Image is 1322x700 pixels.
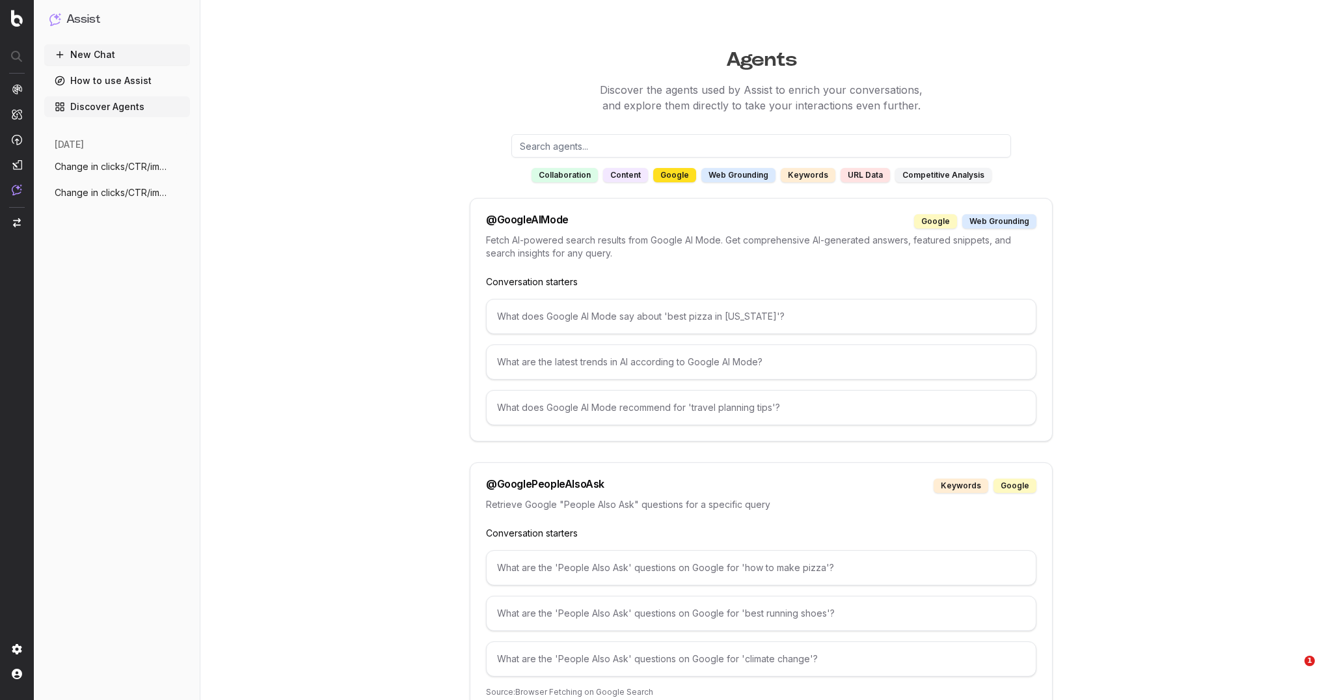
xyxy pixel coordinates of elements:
p: Conversation starters [486,527,1036,540]
h1: Assist [66,10,100,29]
img: Botify logo [11,10,23,27]
div: google [914,214,957,229]
img: Switch project [13,218,21,227]
div: What does Google AI Mode recommend for 'travel planning tips'? [486,390,1036,425]
button: Assist [49,10,185,29]
img: Activation [12,134,22,145]
input: Search agents... [511,134,1011,158]
div: web grounding [962,214,1036,229]
img: Studio [12,160,22,170]
img: Assist [12,184,22,195]
span: Change in clicks/CTR/impressions over la [55,186,169,199]
iframe: Intercom live chat [1278,656,1309,687]
div: content [603,168,648,182]
button: New Chat [44,44,190,65]
div: @ GoogleAIMode [486,214,569,229]
div: What are the 'People Also Ask' questions on Google for 'climate change'? [486,641,1036,677]
img: My account [12,669,22,679]
div: web grounding [701,168,776,182]
p: Conversation starters [486,275,1036,288]
h1: Agents [262,42,1261,72]
div: What are the 'People Also Ask' questions on Google for 'best running shoes'? [486,596,1036,631]
div: What does Google AI Mode say about 'best pizza in [US_STATE]'? [486,299,1036,334]
div: What are the latest trends in AI according to Google AI Mode? [486,344,1036,380]
img: Analytics [12,84,22,94]
img: Assist [49,13,61,25]
span: Change in clicks/CTR/impressions over la [55,160,169,173]
p: Fetch AI-powered search results from Google AI Mode. Get comprehensive AI-generated answers, feat... [486,234,1036,260]
a: How to use Assist [44,70,190,91]
div: competitive analysis [895,168,991,182]
img: Intelligence [12,109,22,120]
div: collaboration [532,168,598,182]
div: @ GooglePeopleAlsoAsk [486,479,604,493]
p: Discover the agents used by Assist to enrich your conversations, and explore them directly to tak... [262,82,1261,113]
a: Discover Agents [44,96,190,117]
span: 1 [1304,656,1315,666]
span: [DATE] [55,138,84,151]
button: Change in clicks/CTR/impressions over la [44,156,190,177]
div: google [653,168,696,182]
img: Setting [12,644,22,654]
p: Source: Browser Fetching on Google Search [486,687,1036,697]
div: What are the 'People Also Ask' questions on Google for 'how to make pizza'? [486,550,1036,585]
div: URL data [841,168,890,182]
div: keywords [781,168,835,182]
button: Change in clicks/CTR/impressions over la [44,182,190,203]
div: keywords [934,479,988,493]
div: google [993,479,1036,493]
p: Retrieve Google "People Also Ask" questions for a specific query [486,498,1036,511]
